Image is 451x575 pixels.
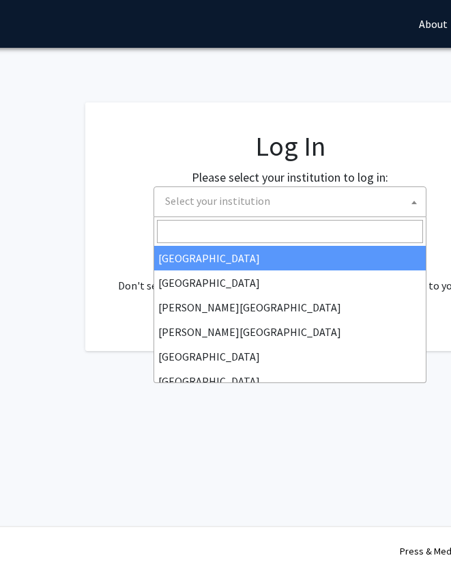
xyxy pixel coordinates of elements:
[192,168,388,186] label: Please select your institution to log in:
[165,194,270,208] span: Select your institution
[154,320,426,344] li: [PERSON_NAME][GEOGRAPHIC_DATA]
[160,187,426,215] span: Select your institution
[154,369,426,393] li: [GEOGRAPHIC_DATA]
[154,270,426,295] li: [GEOGRAPHIC_DATA]
[157,220,423,243] input: Search
[154,295,426,320] li: [PERSON_NAME][GEOGRAPHIC_DATA]
[154,344,426,369] li: [GEOGRAPHIC_DATA]
[154,186,426,217] span: Select your institution
[154,246,426,270] li: [GEOGRAPHIC_DATA]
